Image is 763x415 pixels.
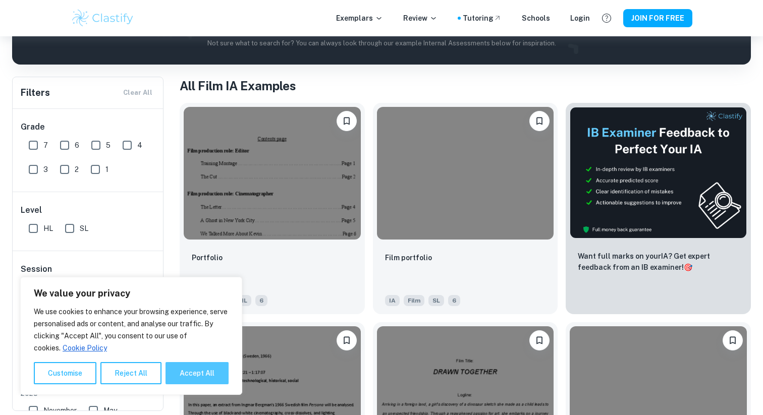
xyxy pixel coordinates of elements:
button: JOIN FOR FREE [623,9,692,27]
a: Tutoring [463,13,502,24]
p: Portfolio [192,252,223,263]
span: 🎯 [684,263,692,271]
span: HL [43,223,53,234]
a: Please log in to bookmark exemplarsFilm portfolio IAFilmSL6 [373,103,558,314]
span: SL [428,295,444,306]
button: Please log in to bookmark exemplars [529,111,550,131]
span: 1 [105,164,108,175]
img: Thumbnail [570,107,747,239]
span: HL [235,295,251,306]
p: Review [403,13,438,24]
p: We use cookies to enhance your browsing experience, serve personalised ads or content, and analys... [34,306,229,354]
span: Film [404,295,424,306]
img: Film IA example thumbnail: Film portfolio [377,107,554,240]
h1: All Film IA Examples [180,77,751,95]
button: Customise [34,362,96,384]
span: IA [385,295,400,306]
a: Please log in to bookmark exemplarsPortfolioIAFilmHL6 [180,103,365,314]
h6: Level [21,204,156,216]
span: SL [80,223,88,234]
span: 3 [43,164,48,175]
div: We value your privacy [20,277,242,395]
a: Login [570,13,590,24]
a: ThumbnailWant full marks on yourIA? Get expert feedback from an IB examiner! [566,103,751,314]
span: 5 [106,140,111,151]
a: Schools [522,13,550,24]
a: Cookie Policy [62,343,107,352]
button: Accept All [166,362,229,384]
p: Want full marks on your IA ? Get expert feedback from an IB examiner! [578,251,739,273]
button: Please log in to bookmark exemplars [723,330,743,350]
span: 2 [75,164,79,175]
h6: Grade [21,121,156,133]
button: Please log in to bookmark exemplars [529,330,550,350]
p: Exemplars [336,13,383,24]
span: 6 [255,295,267,306]
img: Film IA example thumbnail: Portfolio [184,107,361,240]
img: Clastify logo [71,8,135,28]
h6: Filters [21,86,50,100]
p: We value your privacy [34,287,229,300]
span: 6 [448,295,460,306]
button: Help and Feedback [598,10,615,27]
button: Please log in to bookmark exemplars [337,111,357,131]
p: Not sure what to search for? You can always look through our example Internal Assessments below f... [20,38,743,48]
span: 7 [43,140,48,151]
button: Reject All [100,362,161,384]
button: Please log in to bookmark exemplars [337,330,357,350]
span: 6 [75,140,79,151]
p: Film portfolio [385,252,432,263]
h6: Session [21,263,156,283]
span: 4 [137,140,142,151]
